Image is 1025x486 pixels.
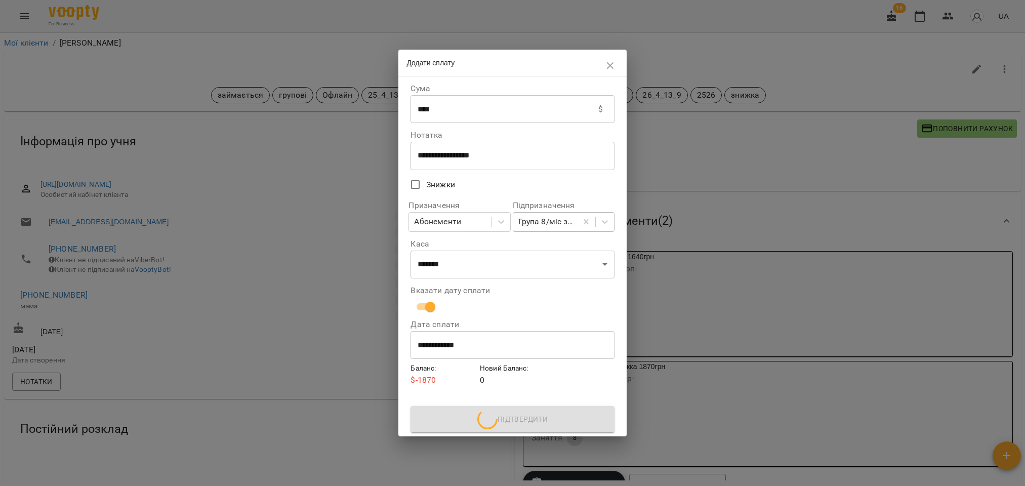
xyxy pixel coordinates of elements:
label: Вказати дату сплати [411,287,614,295]
span: Знижки [426,179,455,191]
h6: Новий Баланс : [480,363,545,374]
label: Дата сплати [411,320,614,329]
h6: Баланс : [411,363,476,374]
p: $ -1870 [411,374,476,386]
div: Абонементи [414,216,461,228]
label: Каса [411,240,614,248]
p: $ [598,103,603,115]
label: Сума [411,85,614,93]
label: Нотатка [411,131,614,139]
span: Додати сплату [406,59,455,67]
label: Підпризначення [513,201,614,210]
label: Призначення [408,201,510,210]
div: 0 [478,361,547,388]
div: Група 8/міс знижка 1870грн [518,216,578,228]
